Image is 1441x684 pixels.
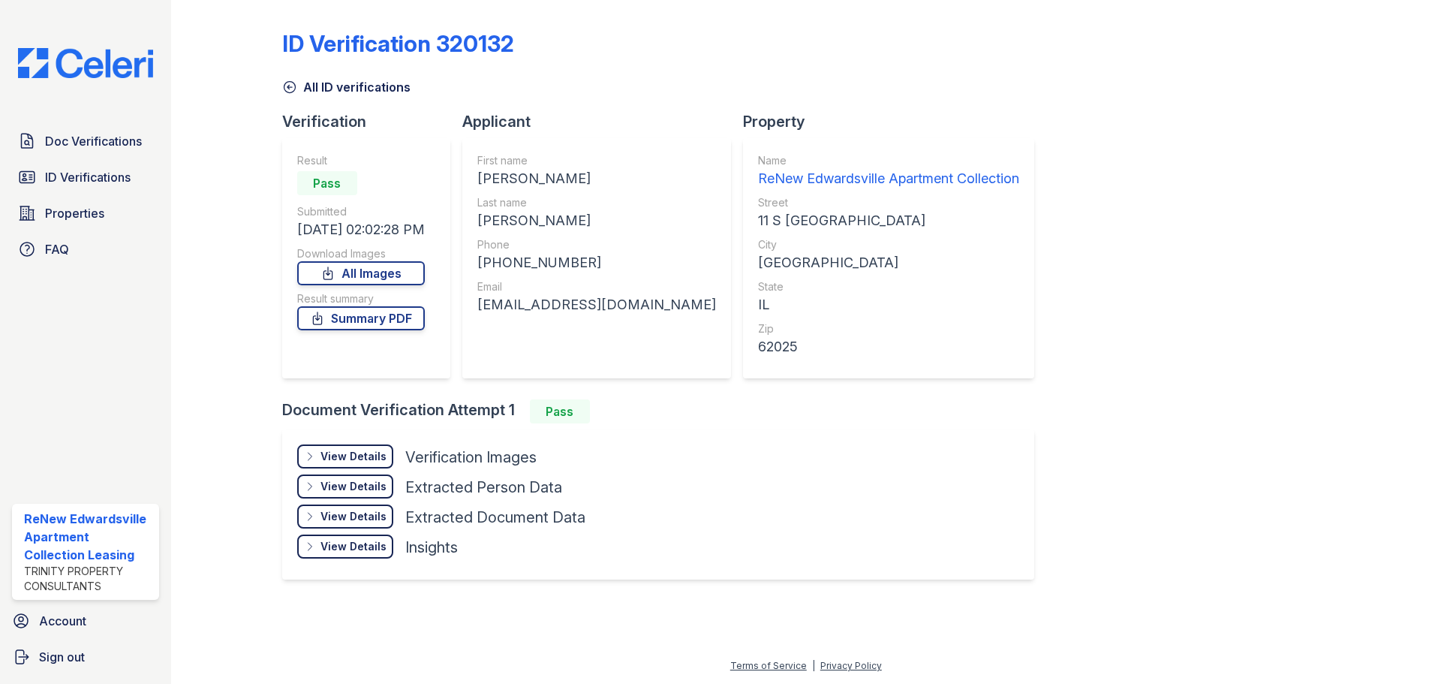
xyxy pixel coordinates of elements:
[12,234,159,264] a: FAQ
[282,78,411,96] a: All ID verifications
[743,111,1046,132] div: Property
[282,399,1046,423] div: Document Verification Attempt 1
[45,240,69,258] span: FAQ
[477,210,716,231] div: [PERSON_NAME]
[530,399,590,423] div: Pass
[282,111,462,132] div: Verification
[297,153,425,168] div: Result
[320,509,387,524] div: View Details
[6,48,165,78] img: CE_Logo_Blue-a8612792a0a2168367f1c8372b55b34899dd931a85d93a1a3d3e32e68fde9ad4.png
[39,612,86,630] span: Account
[477,294,716,315] div: [EMAIL_ADDRESS][DOMAIN_NAME]
[320,449,387,464] div: View Details
[812,660,815,671] div: |
[758,252,1019,273] div: [GEOGRAPHIC_DATA]
[12,198,159,228] a: Properties
[24,510,153,564] div: ReNew Edwardsville Apartment Collection Leasing
[297,291,425,306] div: Result summary
[320,479,387,494] div: View Details
[477,279,716,294] div: Email
[282,30,514,57] div: ID Verification 320132
[24,564,153,594] div: Trinity Property Consultants
[758,294,1019,315] div: IL
[12,126,159,156] a: Doc Verifications
[730,660,807,671] a: Terms of Service
[45,168,131,186] span: ID Verifications
[39,648,85,666] span: Sign out
[405,507,585,528] div: Extracted Document Data
[320,539,387,554] div: View Details
[45,132,142,150] span: Doc Verifications
[405,537,458,558] div: Insights
[6,642,165,672] a: Sign out
[297,246,425,261] div: Download Images
[758,153,1019,189] a: Name ReNew Edwardsville Apartment Collection
[758,153,1019,168] div: Name
[758,237,1019,252] div: City
[45,204,104,222] span: Properties
[297,204,425,219] div: Submitted
[12,162,159,192] a: ID Verifications
[758,195,1019,210] div: Street
[462,111,743,132] div: Applicant
[477,168,716,189] div: [PERSON_NAME]
[758,336,1019,357] div: 62025
[758,210,1019,231] div: 11 S [GEOGRAPHIC_DATA]
[297,261,425,285] a: All Images
[758,321,1019,336] div: Zip
[6,606,165,636] a: Account
[405,447,537,468] div: Verification Images
[297,306,425,330] a: Summary PDF
[405,477,562,498] div: Extracted Person Data
[820,660,882,671] a: Privacy Policy
[758,279,1019,294] div: State
[477,195,716,210] div: Last name
[758,168,1019,189] div: ReNew Edwardsville Apartment Collection
[297,219,425,240] div: [DATE] 02:02:28 PM
[477,252,716,273] div: [PHONE_NUMBER]
[297,171,357,195] div: Pass
[477,237,716,252] div: Phone
[477,153,716,168] div: First name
